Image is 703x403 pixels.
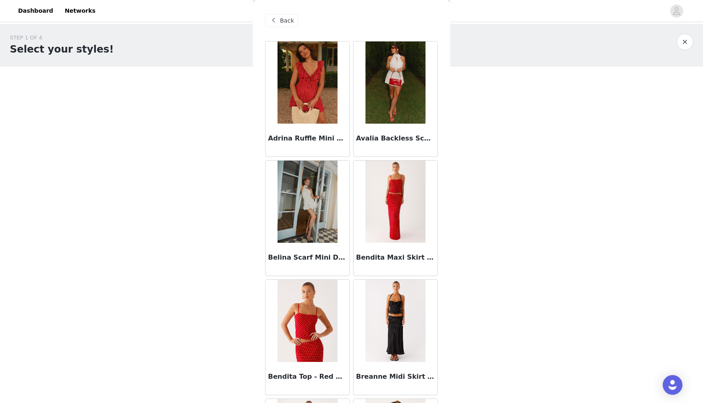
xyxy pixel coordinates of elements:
[10,34,114,42] div: STEP 1 OF 4
[673,5,680,18] div: avatar
[268,253,347,263] h3: Belina Scarf Mini Dress - White Polkadot
[268,372,347,382] h3: Bendita Top - Red Polka Dot
[10,42,114,57] h1: Select your styles!
[356,134,435,143] h3: Avalia Backless Scarf Mini Dress - White Polka Dot
[268,134,347,143] h3: Adrina Ruffle Mini Dress - Red Polka Dot
[13,2,58,20] a: Dashboard
[365,161,425,243] img: Bendita Maxi Skirt - Red Polka Dot
[663,375,682,395] div: Open Intercom Messenger
[277,280,337,362] img: Bendita Top - Red Polka Dot
[280,16,294,25] span: Back
[356,372,435,382] h3: Breanne Midi Skirt - Black Polka Dot
[277,161,337,243] img: Belina Scarf Mini Dress - White Polkadot
[277,41,337,124] img: Adrina Ruffle Mini Dress - Red Polka Dot
[365,41,425,124] img: Avalia Backless Scarf Mini Dress - White Polka Dot
[60,2,100,20] a: Networks
[356,253,435,263] h3: Bendita Maxi Skirt - Red Polka Dot
[365,280,425,362] img: Breanne Midi Skirt - Black Polka Dot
